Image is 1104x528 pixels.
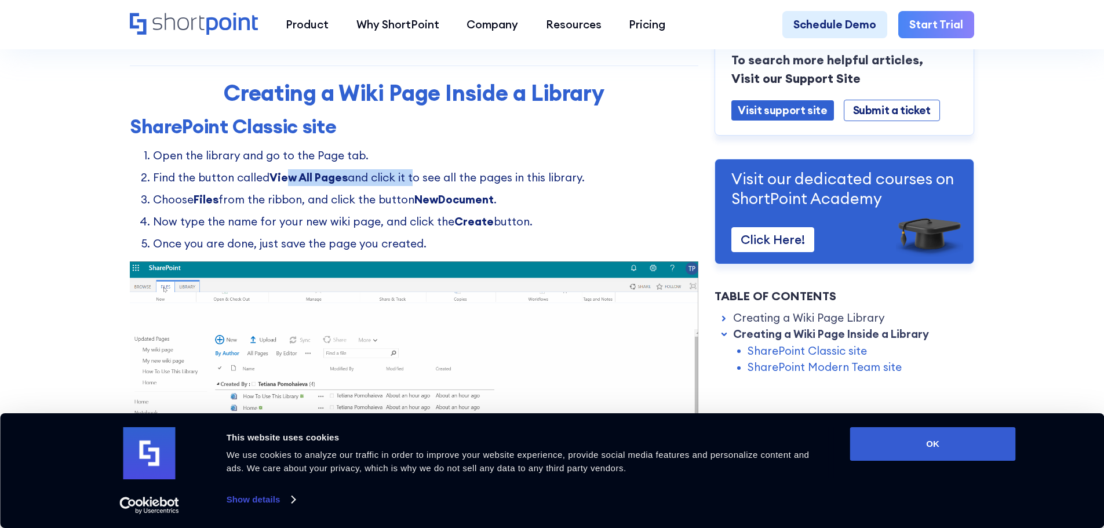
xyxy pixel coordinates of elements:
[227,491,295,508] a: Show details
[227,450,810,473] span: We use cookies to analyze our traffic in order to improve your website experience, provide social...
[227,431,824,445] div: This website uses cookies
[532,11,615,39] a: Resources
[731,168,957,208] p: Visit our dedicated courses on ShortPoint Academy
[356,16,439,33] div: Why ShortPoint
[153,169,698,186] li: Find the button called and click it to see all the pages in this library.
[715,287,974,305] div: Table of Contents
[731,227,814,252] a: Click Here!
[748,342,867,359] a: SharePoint Classic site
[153,147,698,164] li: Open the library and go to the Page tab.
[546,16,602,33] div: Resources
[731,50,957,88] p: To search more helpful articles, Visit our Support Site
[748,359,902,376] a: SharePoint Modern Team site
[130,13,258,37] a: Home
[414,192,494,206] strong: NewDocument
[286,16,329,33] div: Product
[99,497,200,514] a: Usercentrics Cookiebot - opens in a new window
[343,11,453,39] a: Why ShortPoint
[844,99,940,121] a: Submit a ticket
[733,326,929,343] a: Creating a Wiki Page Inside a Library
[615,11,680,39] a: Pricing
[153,191,698,208] li: Choose from the ribbon, and click the button .
[782,11,887,39] a: Schedule Demo
[130,115,698,138] h3: SharePoint Classic site
[196,80,631,105] h2: Creating a Wiki Page Inside a Library
[731,100,833,120] a: Visit support site
[269,170,348,184] strong: View All Pages
[194,192,218,206] strong: Files
[454,214,494,228] strong: Create
[850,427,1016,461] button: OK
[733,309,884,326] a: Creating a Wiki Page Library
[153,213,698,230] li: Now type the name for your new wiki page, and click the button.
[467,16,518,33] div: Company
[153,235,698,252] li: Once you are done, just save the page you created.
[898,11,974,39] a: Start Trial
[272,11,343,39] a: Product
[629,16,665,33] div: Pricing
[123,427,176,479] img: logo
[453,11,532,39] a: Company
